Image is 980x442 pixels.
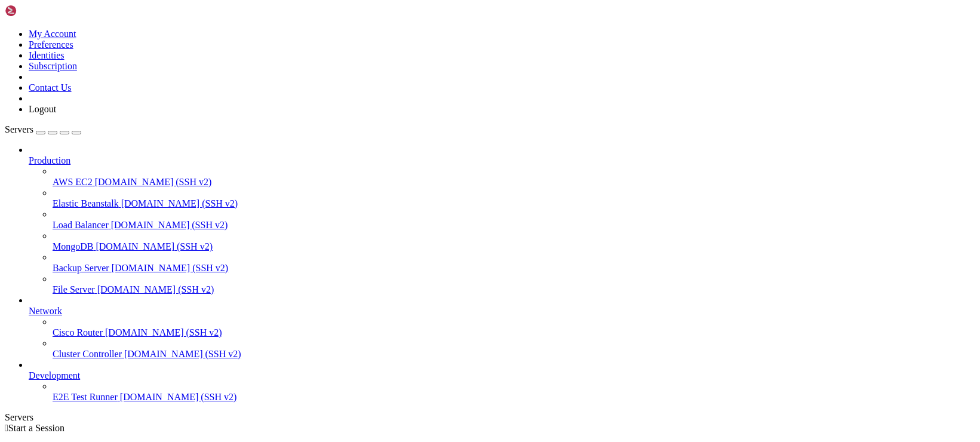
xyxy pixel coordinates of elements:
span:  [5,423,8,433]
a: Development [29,370,975,381]
a: Logout [29,104,56,114]
span: Start a Session [8,423,64,433]
span: AWS EC2 [53,177,93,187]
a: Load Balancer [DOMAIN_NAME] (SSH v2) [53,220,975,231]
span: Cisco Router [53,327,103,337]
a: MongoDB [DOMAIN_NAME] (SSH v2) [53,241,975,252]
a: E2E Test Runner [DOMAIN_NAME] (SSH v2) [53,392,975,403]
li: Development [29,360,975,403]
a: Identities [29,50,64,60]
a: Backup Server [DOMAIN_NAME] (SSH v2) [53,263,975,274]
li: Production [29,145,975,295]
span: [DOMAIN_NAME] (SSH v2) [96,241,213,251]
span: Production [29,155,70,165]
span: Load Balancer [53,220,109,230]
span: Elastic Beanstalk [53,198,119,208]
a: Cluster Controller [DOMAIN_NAME] (SSH v2) [53,349,975,360]
a: Production [29,155,975,166]
img: Shellngn [5,5,73,17]
a: Subscription [29,61,77,71]
li: Cisco Router [DOMAIN_NAME] (SSH v2) [53,317,975,338]
span: Network [29,306,62,316]
span: E2E Test Runner [53,392,118,402]
a: My Account [29,29,76,39]
span: [DOMAIN_NAME] (SSH v2) [97,284,214,294]
li: Elastic Beanstalk [DOMAIN_NAME] (SSH v2) [53,188,975,209]
li: Load Balancer [DOMAIN_NAME] (SSH v2) [53,209,975,231]
li: MongoDB [DOMAIN_NAME] (SSH v2) [53,231,975,252]
span: Development [29,370,80,380]
span: [DOMAIN_NAME] (SSH v2) [124,349,241,359]
li: Cluster Controller [DOMAIN_NAME] (SSH v2) [53,338,975,360]
span: MongoDB [53,241,93,251]
span: [DOMAIN_NAME] (SSH v2) [105,327,222,337]
span: Servers [5,124,33,134]
div: Servers [5,412,975,423]
li: Network [29,295,975,360]
span: File Server [53,284,95,294]
a: File Server [DOMAIN_NAME] (SSH v2) [53,284,975,295]
span: [DOMAIN_NAME] (SSH v2) [112,263,229,273]
span: Cluster Controller [53,349,122,359]
a: Preferences [29,39,73,50]
a: Cisco Router [DOMAIN_NAME] (SSH v2) [53,327,975,338]
a: Contact Us [29,82,72,93]
a: Servers [5,124,81,134]
span: [DOMAIN_NAME] (SSH v2) [95,177,212,187]
li: AWS EC2 [DOMAIN_NAME] (SSH v2) [53,166,975,188]
span: [DOMAIN_NAME] (SSH v2) [111,220,228,230]
li: E2E Test Runner [DOMAIN_NAME] (SSH v2) [53,381,975,403]
li: File Server [DOMAIN_NAME] (SSH v2) [53,274,975,295]
a: AWS EC2 [DOMAIN_NAME] (SSH v2) [53,177,975,188]
span: Backup Server [53,263,109,273]
a: Network [29,306,975,317]
span: [DOMAIN_NAME] (SSH v2) [121,198,238,208]
span: [DOMAIN_NAME] (SSH v2) [120,392,237,402]
a: Elastic Beanstalk [DOMAIN_NAME] (SSH v2) [53,198,975,209]
li: Backup Server [DOMAIN_NAME] (SSH v2) [53,252,975,274]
